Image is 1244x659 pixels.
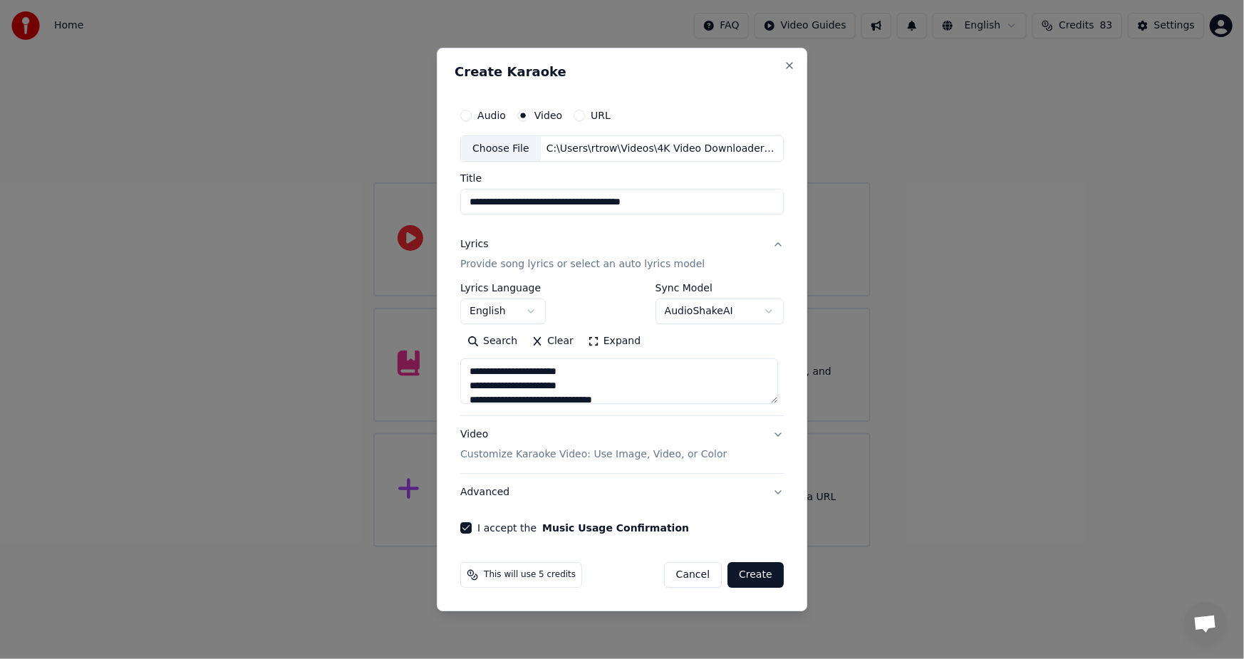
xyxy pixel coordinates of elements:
[460,284,784,416] div: LyricsProvide song lyrics or select an auto lyrics model
[534,110,562,120] label: Video
[455,66,789,78] h2: Create Karaoke
[542,523,689,533] button: I accept the
[460,447,727,462] p: Customize Karaoke Video: Use Image, Video, or Color
[477,523,689,533] label: I accept the
[460,258,705,272] p: Provide song lyrics or select an auto lyrics model
[664,562,722,588] button: Cancel
[727,562,784,588] button: Create
[460,284,546,294] label: Lyrics Language
[460,227,784,284] button: LyricsProvide song lyrics or select an auto lyrics model
[460,416,784,473] button: VideoCustomize Karaoke Video: Use Image, Video, or Color
[460,427,727,462] div: Video
[460,238,488,252] div: Lyrics
[524,331,581,353] button: Clear
[461,136,541,162] div: Choose File
[460,474,784,511] button: Advanced
[477,110,506,120] label: Audio
[484,569,576,581] span: This will use 5 credits
[460,331,524,353] button: Search
[541,142,783,156] div: C:\Users\rtrow\Videos\4K Video Downloader+\[PERSON_NAME] - Precious Pain (Lyrics).mp4
[591,110,611,120] label: URL
[581,331,648,353] button: Expand
[655,284,784,294] label: Sync Model
[460,174,784,184] label: Title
